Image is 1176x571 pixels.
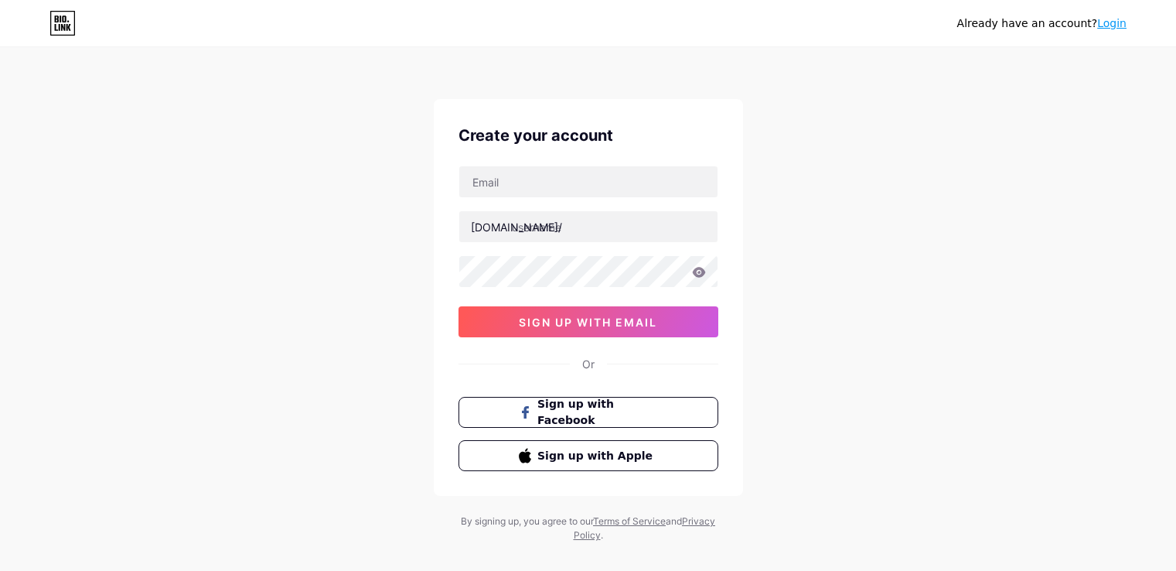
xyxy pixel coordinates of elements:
a: Login [1097,17,1127,29]
div: By signing up, you agree to our and . [457,515,720,542]
span: sign up with email [519,316,657,329]
button: Sign up with Facebook [458,397,718,428]
input: username [459,211,718,242]
button: Sign up with Apple [458,440,718,471]
button: sign up with email [458,306,718,337]
input: Email [459,166,718,197]
div: [DOMAIN_NAME]/ [471,219,562,235]
span: Sign up with Facebook [537,396,657,429]
div: Or [582,356,595,372]
span: Sign up with Apple [537,448,657,464]
div: Already have an account? [957,15,1127,32]
a: Terms of Service [593,515,666,527]
div: Create your account [458,124,718,147]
